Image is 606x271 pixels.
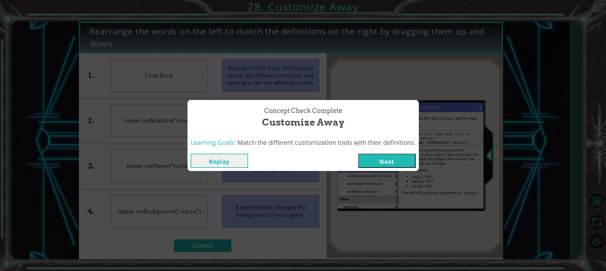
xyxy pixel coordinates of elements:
span: Learning Goals: [191,138,236,147]
span: Match the different customization tools with their definitions. [237,138,416,147]
button: Replay [191,154,248,168]
button: Next [358,154,416,168]
span: Customize Away [262,115,344,129]
span: Concept Check Complete [264,106,342,115]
